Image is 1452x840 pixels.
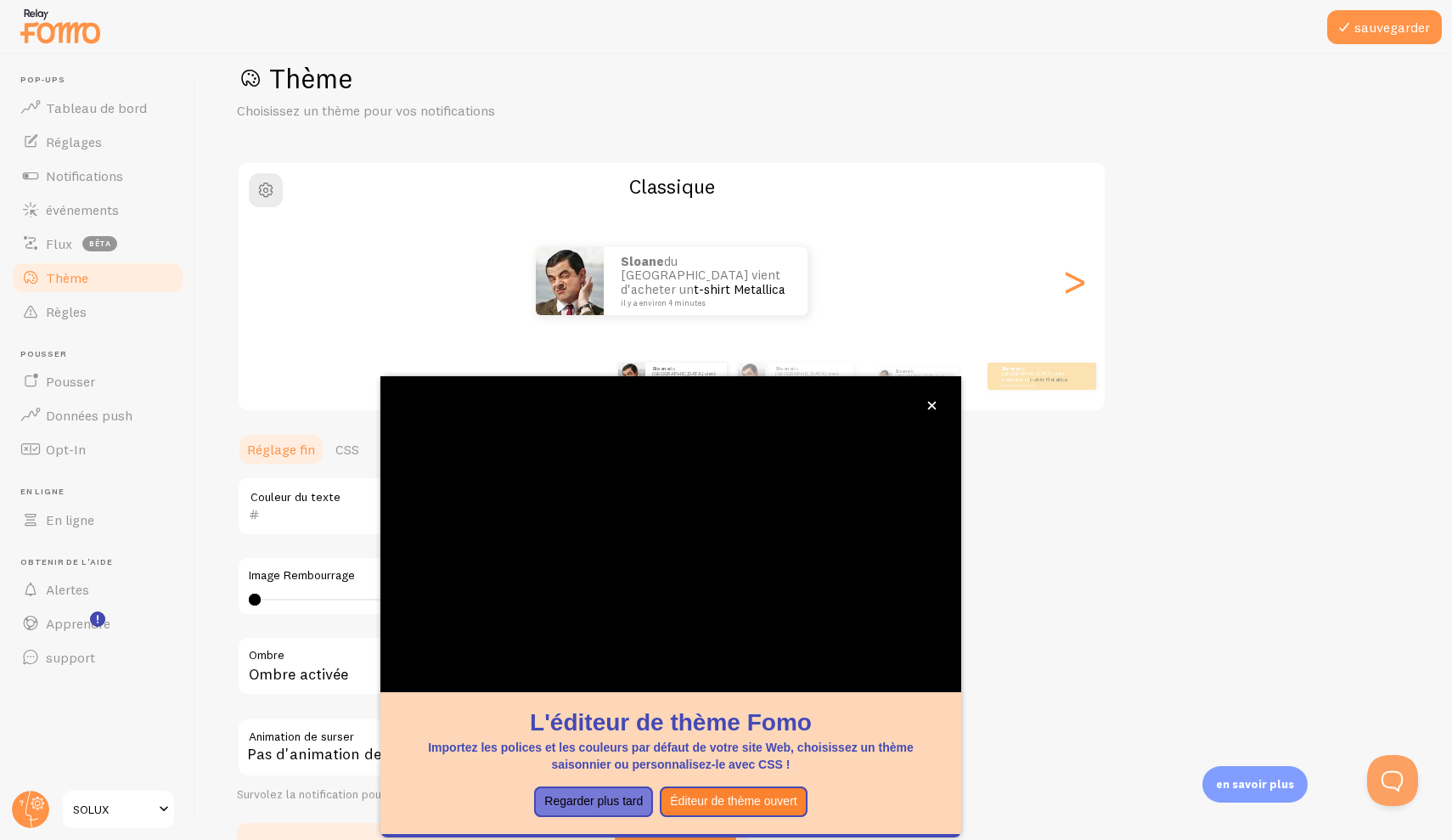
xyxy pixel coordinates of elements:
[10,640,185,674] a: support
[401,739,941,773] p: Importez les polices et les couleurs par défaut de votre site Web, choisissez un thème saisonnier...
[775,365,847,386] p: du [GEOGRAPHIC_DATA] vient d'acheter un
[46,269,88,286] span: Thème
[536,247,604,315] img: Fomo
[621,253,664,269] strong: Sloane
[923,397,941,414] button: Fermer,
[20,557,185,568] span: Obtenir de l'aide
[82,236,117,251] span: BÊTA
[1367,755,1418,806] iframe: Help Scout Beacon - Ouvert
[46,303,87,320] span: Règles
[46,373,95,390] span: Pousser
[1001,365,1069,386] p: du [GEOGRAPHIC_DATA] vient d'acheter un
[10,503,185,537] a: En ligne
[10,91,185,125] a: Tableau de bord
[10,227,185,261] a: Flux BÊTA
[380,376,961,837] div: L'éditeur de thème Fomo Importez les polices et les couleurs par défaut de votre site Web, choisi...
[237,61,1411,96] h1: Thème
[10,261,185,295] a: Thème
[895,369,909,374] strong: Sloane
[1064,220,1084,342] div: Diapositive suivante
[46,649,95,666] span: support
[10,398,185,432] a: Données push
[660,786,807,817] button: Éditeur de thème ouvert
[652,365,669,372] strong: Sloane
[1001,365,1018,372] strong: Sloane
[10,432,185,466] a: Opt-In
[1030,376,1066,383] a: t-shirt Metallica
[46,167,123,184] span: Notifications
[46,235,72,252] span: Flux
[46,99,147,116] span: Tableau de bord
[534,786,653,817] button: Regarder plus tard
[621,255,791,307] p: du [GEOGRAPHIC_DATA] vient d'acheter un
[18,4,103,48] img: fomo-relay-logo-orange.svg
[325,432,369,466] a: CSS
[73,799,154,820] span: SOLUX
[618,363,645,390] img: Fomo
[775,365,792,372] strong: Sloane
[401,706,941,739] h1: L'éditeur de thème Fomo
[46,441,86,458] span: Opt-In
[237,718,746,777] div: Pas d'animation de survoir
[46,407,132,424] span: Données push
[20,349,185,360] span: POUSSER
[46,133,102,150] span: Réglages
[249,568,734,583] label: Image Rembourrage
[237,101,644,121] p: Choisissez un thème pour vos notifications
[61,789,176,830] a: SOLUX
[652,365,720,386] p: du [GEOGRAPHIC_DATA] vient d'acheter un
[878,369,892,383] img: Fomo
[895,367,952,386] p: du [GEOGRAPHIC_DATA] vient d'acheter un
[1216,776,1294,792] p: en savoir plus
[1001,383,1067,386] small: il y a environ 4 minutes
[46,201,119,218] span: événements
[10,364,185,398] a: Pousser
[239,173,1105,200] h2: Classique
[237,432,325,466] a: Réglage fin
[694,281,785,297] a: t-shirt Metallica
[20,487,185,498] span: EN LIGNE
[10,606,185,640] a: Apprendre
[90,612,105,627] svg: <p>Regardez les nouveaux tutoriels de fonctionnalités ! </p>
[10,125,185,159] a: Réglages
[46,511,94,528] span: En ligne
[10,295,185,329] a: Règles
[10,193,185,227] a: événements
[1202,766,1308,803] div: en savoir plus
[46,581,89,598] span: Alertes
[20,75,185,86] span: POP-UPS
[237,787,746,803] div: Survolez la notification pour l'aperçu
[621,299,785,307] small: il y a environ 4 minutes
[10,572,185,606] a: Alertes
[738,363,765,390] img: Fomo
[10,159,185,193] a: Notifications
[237,636,746,698] div: Ombre activée
[46,615,110,632] span: Apprendre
